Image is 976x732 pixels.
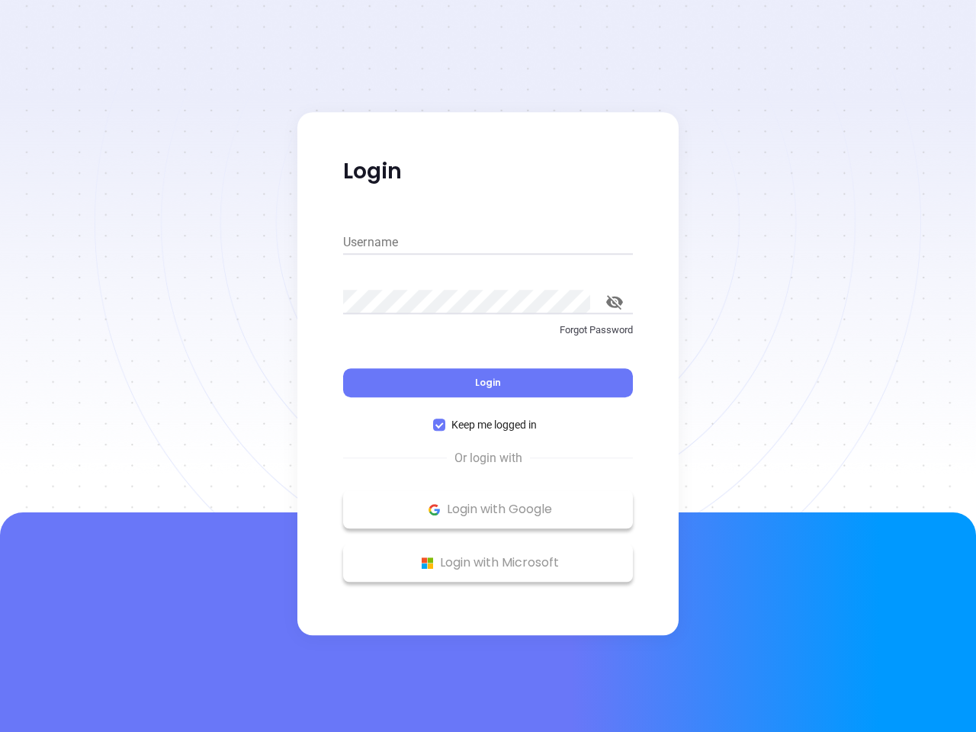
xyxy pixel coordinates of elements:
span: Keep me logged in [445,416,543,433]
p: Forgot Password [343,323,633,338]
button: Google Logo Login with Google [343,490,633,528]
button: toggle password visibility [596,284,633,320]
img: Microsoft Logo [418,554,437,573]
span: Login [475,376,501,389]
p: Login with Google [351,498,625,521]
span: Or login with [447,449,530,467]
p: Login with Microsoft [351,551,625,574]
button: Microsoft Logo Login with Microsoft [343,544,633,582]
button: Login [343,368,633,397]
p: Login [343,158,633,185]
img: Google Logo [425,500,444,519]
a: Forgot Password [343,323,633,350]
